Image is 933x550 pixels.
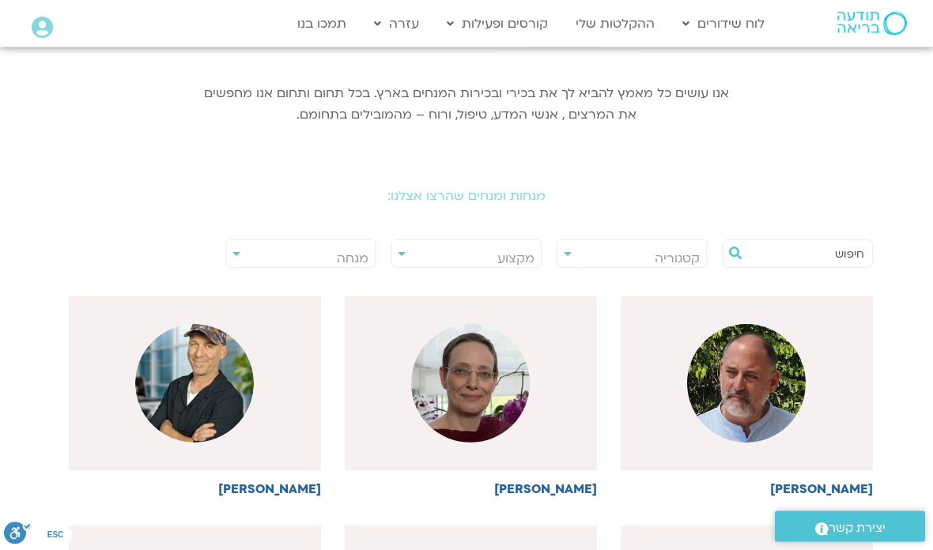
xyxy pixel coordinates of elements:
h6: [PERSON_NAME] [621,483,873,497]
span: מנחה [337,251,368,268]
a: תמכו בנו [289,9,354,39]
a: [PERSON_NAME] [345,297,597,497]
a: יצירת קשר [775,511,925,542]
h2: מנחות ומנחים שהרצו אצלנו: [24,190,909,204]
a: לוח שידורים [674,9,772,39]
img: %D7%91%D7%A8%D7%95%D7%9A-%D7%A8%D7%96.png [687,325,806,443]
a: [PERSON_NAME] [621,297,873,497]
img: תודעה בריאה [837,12,907,36]
span: קטגוריה [655,251,700,268]
a: עזרה [366,9,427,39]
a: קורסים ופעילות [439,9,556,39]
span: מקצוע [497,251,534,268]
img: %D7%93%D7%A0%D7%94-%D7%92%D7%A0%D7%99%D7%94%D7%A8.png [411,325,530,443]
span: יצירת קשר [829,518,886,539]
p: אנו עושים כל מאמץ להביא לך את בכירי ובכירות המנחים בארץ. בכל תחום ותחום אנו מחפשים את המרצים , אנ... [202,84,731,126]
input: חיפוש [747,241,864,268]
h6: [PERSON_NAME] [345,483,597,497]
img: %D7%96%D7%99%D7%95%D7%90%D7%9F-.png [135,325,254,443]
a: [PERSON_NAME] [69,297,321,497]
a: ההקלטות שלי [568,9,663,39]
h6: [PERSON_NAME] [69,483,321,497]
